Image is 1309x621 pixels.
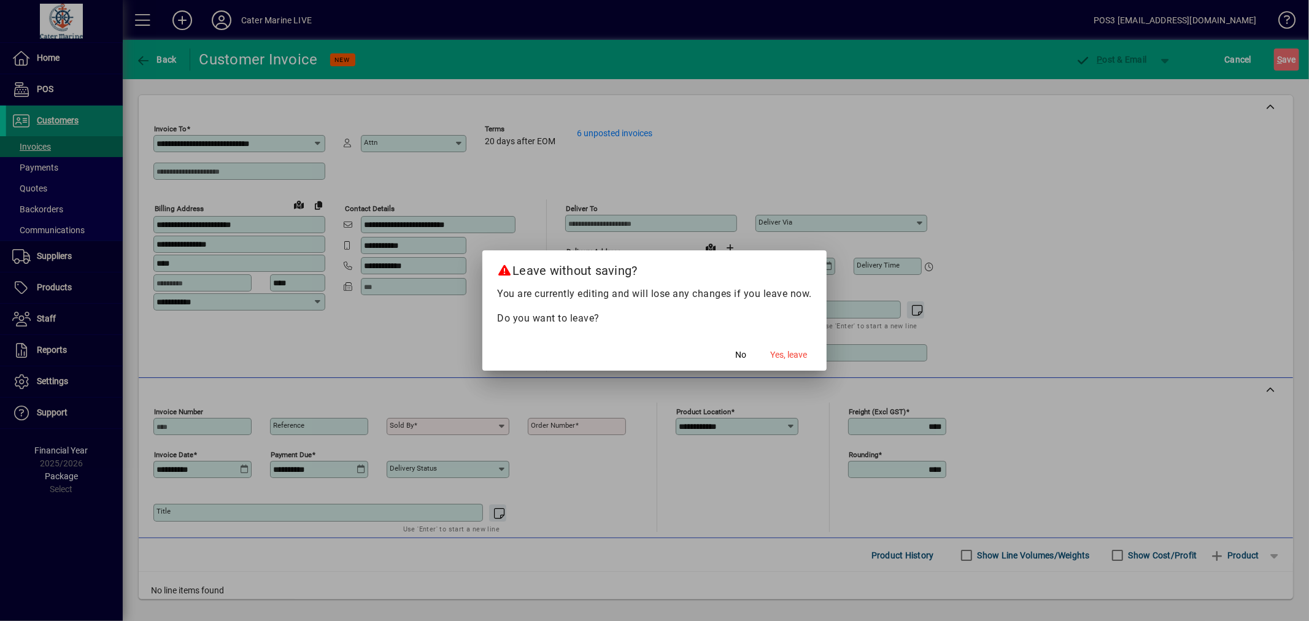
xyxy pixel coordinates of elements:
button: No [721,344,760,366]
p: You are currently editing and will lose any changes if you leave now. [497,287,812,301]
p: Do you want to leave? [497,311,812,326]
span: No [735,349,746,361]
span: Yes, leave [770,349,807,361]
h2: Leave without saving? [482,250,827,286]
button: Yes, leave [765,344,812,366]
